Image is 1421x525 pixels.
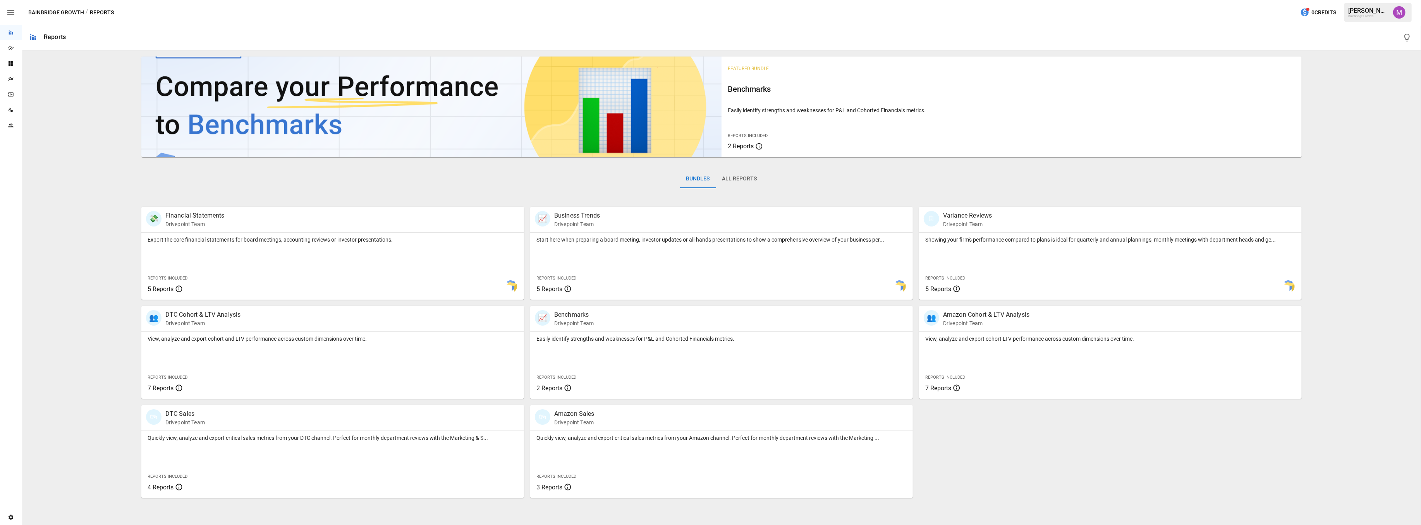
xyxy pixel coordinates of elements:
[146,409,162,425] div: 🛍
[148,236,518,244] p: Export the core financial statements for board meetings, accounting reviews or investor presentat...
[924,211,939,226] div: 🗓
[536,434,907,442] p: Quickly view, analyze and export critical sales metrics from your Amazon channel. Perfect for mon...
[148,484,174,491] span: 4 Reports
[165,211,225,220] p: Financial Statements
[44,33,66,41] div: Reports
[728,66,769,71] span: Featured Bundle
[1348,7,1388,14] div: [PERSON_NAME]
[925,236,1296,244] p: Showing your firm's performance compared to plans is ideal for quarterly and annual plannings, mo...
[536,236,907,244] p: Start here when preparing a board meeting, investor updates or all-hands presentations to show a ...
[536,384,562,392] span: 2 Reports
[28,8,84,17] button: Bainbridge Growth
[893,280,906,293] img: smart model
[86,8,88,17] div: /
[148,276,187,281] span: Reports Included
[165,319,241,327] p: Drivepoint Team
[943,220,992,228] p: Drivepoint Team
[728,142,754,150] span: 2 Reports
[943,319,1029,327] p: Drivepoint Team
[505,280,517,293] img: smart model
[165,310,241,319] p: DTC Cohort & LTV Analysis
[148,335,518,343] p: View, analyze and export cohort and LTV performance across custom dimensions over time.
[141,57,722,157] img: video thumbnail
[148,375,187,380] span: Reports Included
[1282,280,1295,293] img: smart model
[1388,2,1410,23] button: Umer Muhammed
[554,310,594,319] p: Benchmarks
[924,310,939,326] div: 👥
[148,384,174,392] span: 7 Reports
[146,211,162,226] div: 💸
[1348,14,1388,18] div: Bainbridge Growth
[165,419,205,426] p: Drivepoint Team
[146,310,162,326] div: 👥
[148,434,518,442] p: Quickly view, analyze and export critical sales metrics from your DTC channel. Perfect for monthl...
[728,83,1296,95] h6: Benchmarks
[536,285,562,293] span: 5 Reports
[925,276,965,281] span: Reports Included
[1311,8,1336,17] span: 0 Credits
[925,375,965,380] span: Reports Included
[925,335,1296,343] p: View, analyze and export cohort LTV performance across custom dimensions over time.
[535,211,550,226] div: 📈
[535,310,550,326] div: 📈
[1297,5,1339,20] button: 0Credits
[535,409,550,425] div: 🛍
[925,285,951,293] span: 5 Reports
[728,106,1296,114] p: Easily identify strengths and weaknesses for P&L and Cohorted Financials metrics.
[1393,6,1406,19] img: Umer Muhammed
[554,419,595,426] p: Drivepoint Team
[728,133,768,138] span: Reports Included
[554,409,595,419] p: Amazon Sales
[148,474,187,479] span: Reports Included
[536,276,576,281] span: Reports Included
[536,484,562,491] span: 3 Reports
[148,285,174,293] span: 5 Reports
[536,474,576,479] span: Reports Included
[165,409,205,419] p: DTC Sales
[716,170,763,188] button: All Reports
[554,220,600,228] p: Drivepoint Team
[536,375,576,380] span: Reports Included
[554,211,600,220] p: Business Trends
[554,319,594,327] p: Drivepoint Team
[165,220,225,228] p: Drivepoint Team
[925,384,951,392] span: 7 Reports
[943,211,992,220] p: Variance Reviews
[943,310,1029,319] p: Amazon Cohort & LTV Analysis
[680,170,716,188] button: Bundles
[536,335,907,343] p: Easily identify strengths and weaknesses for P&L and Cohorted Financials metrics.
